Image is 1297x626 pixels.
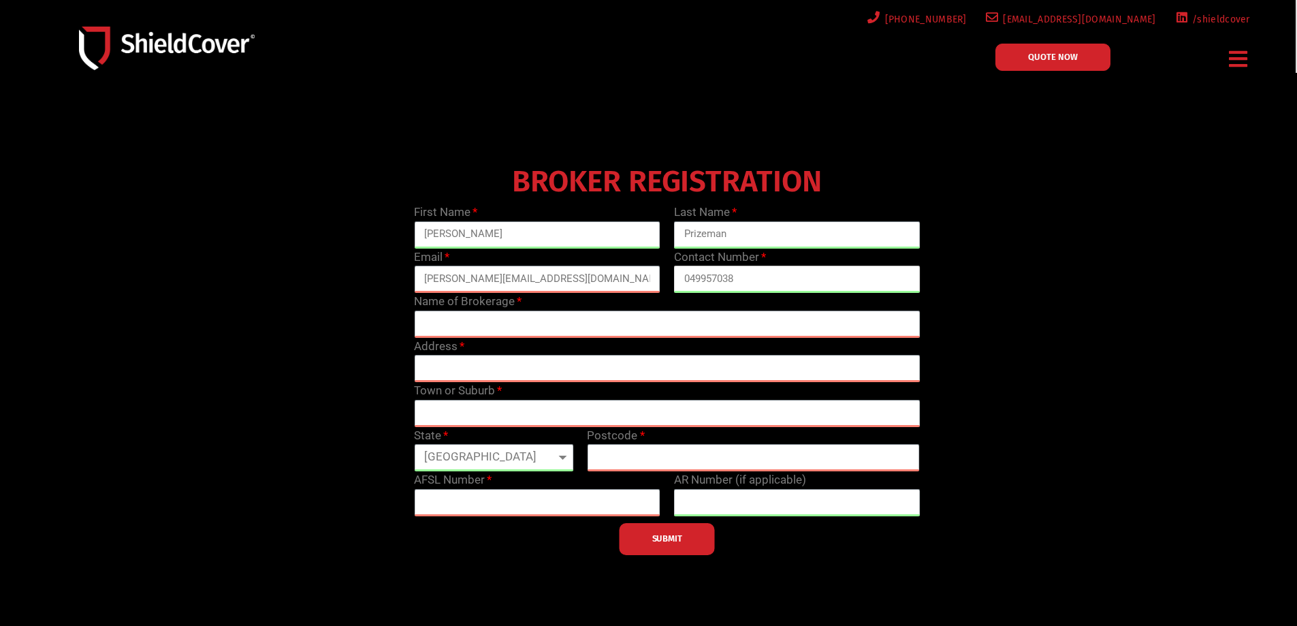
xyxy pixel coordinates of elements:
[1172,11,1250,28] a: /shieldcover
[1224,43,1253,75] div: Menu Toggle
[414,204,477,221] label: First Name
[995,44,1110,71] a: QUOTE NOW
[865,11,967,28] a: [PHONE_NUMBER]
[414,338,464,356] label: Address
[998,11,1155,28] span: [EMAIL_ADDRESS][DOMAIN_NAME]
[414,471,492,489] label: AFSL Number
[674,249,766,266] label: Contact Number
[414,382,502,400] label: Town or Suburb
[414,249,449,266] label: Email
[620,523,715,555] button: SUBMIT
[652,537,682,540] span: SUBMIT
[587,427,644,445] label: Postcode
[414,427,448,445] label: State
[79,27,255,69] img: Shield-Cover-Underwriting-Australia-logo-full
[407,174,927,190] h4: BROKER REGISTRATION
[1028,52,1078,61] span: QUOTE NOW
[983,11,1156,28] a: [EMAIL_ADDRESS][DOMAIN_NAME]
[880,11,967,28] span: [PHONE_NUMBER]
[1187,11,1250,28] span: /shieldcover
[414,293,522,311] label: Name of Brokerage
[674,471,806,489] label: AR Number (if applicable)
[674,204,737,221] label: Last Name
